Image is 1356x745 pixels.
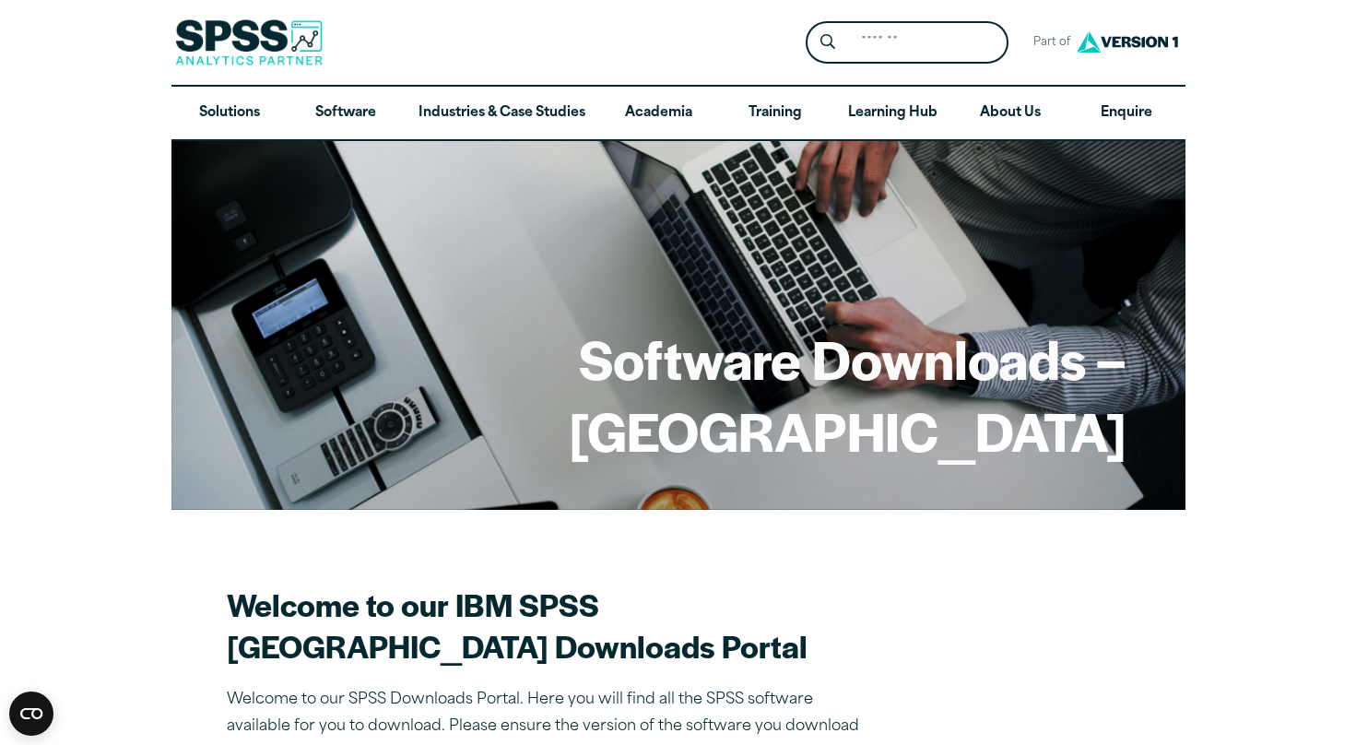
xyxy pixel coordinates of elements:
[810,26,844,60] button: Search magnifying glass icon
[288,87,404,140] a: Software
[833,87,952,140] a: Learning Hub
[806,21,1008,65] form: Site Header Search Form
[600,87,716,140] a: Academia
[227,584,872,667] h2: Welcome to our IBM SPSS [GEOGRAPHIC_DATA] Downloads Portal
[171,87,1185,140] nav: Desktop version of site main menu
[1068,87,1185,140] a: Enquire
[230,323,1126,466] h1: Software Downloads – [GEOGRAPHIC_DATA]
[952,87,1068,140] a: About Us
[1072,25,1183,59] img: Version1 Logo
[404,87,600,140] a: Industries & Case Studies
[716,87,832,140] a: Training
[171,87,288,140] a: Solutions
[9,692,53,736] button: Open CMP widget
[1023,30,1072,56] span: Part of
[820,34,835,50] svg: Search magnifying glass icon
[175,19,323,65] img: SPSS Analytics Partner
